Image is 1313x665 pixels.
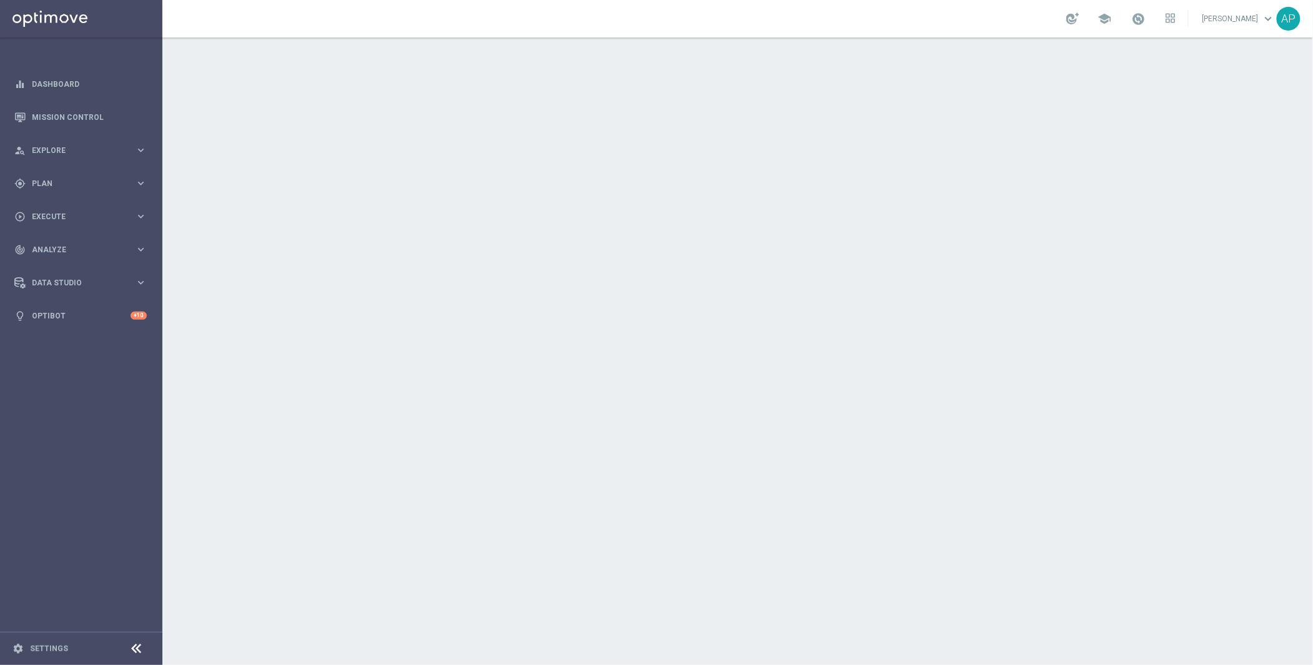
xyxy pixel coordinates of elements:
[14,277,135,288] div: Data Studio
[14,79,147,89] button: equalizer Dashboard
[14,178,26,189] i: gps_fixed
[14,278,147,288] button: Data Studio keyboard_arrow_right
[14,244,135,255] div: Analyze
[14,310,26,322] i: lightbulb
[14,299,147,332] div: Optibot
[32,246,135,254] span: Analyze
[32,299,131,332] a: Optibot
[1277,7,1301,31] div: AP
[14,211,26,222] i: play_circle_outline
[32,147,135,154] span: Explore
[135,177,147,189] i: keyboard_arrow_right
[135,244,147,255] i: keyboard_arrow_right
[14,178,135,189] div: Plan
[14,112,147,122] button: Mission Control
[14,244,26,255] i: track_changes
[30,645,68,653] a: Settings
[32,67,147,101] a: Dashboard
[12,643,24,654] i: settings
[14,311,147,321] button: lightbulb Optibot +10
[14,145,135,156] div: Explore
[14,179,147,189] button: gps_fixed Plan keyboard_arrow_right
[131,312,147,320] div: +10
[32,213,135,220] span: Execute
[1201,9,1277,28] a: [PERSON_NAME]keyboard_arrow_down
[32,279,135,287] span: Data Studio
[14,101,147,134] div: Mission Control
[1098,12,1112,26] span: school
[32,101,147,134] a: Mission Control
[14,79,26,90] i: equalizer
[14,211,135,222] div: Execute
[14,145,26,156] i: person_search
[14,145,147,155] button: person_search Explore keyboard_arrow_right
[14,212,147,222] button: play_circle_outline Execute keyboard_arrow_right
[1262,12,1276,26] span: keyboard_arrow_down
[14,67,147,101] div: Dashboard
[135,210,147,222] i: keyboard_arrow_right
[32,180,135,187] span: Plan
[14,245,147,255] button: track_changes Analyze keyboard_arrow_right
[135,144,147,156] i: keyboard_arrow_right
[135,277,147,288] i: keyboard_arrow_right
